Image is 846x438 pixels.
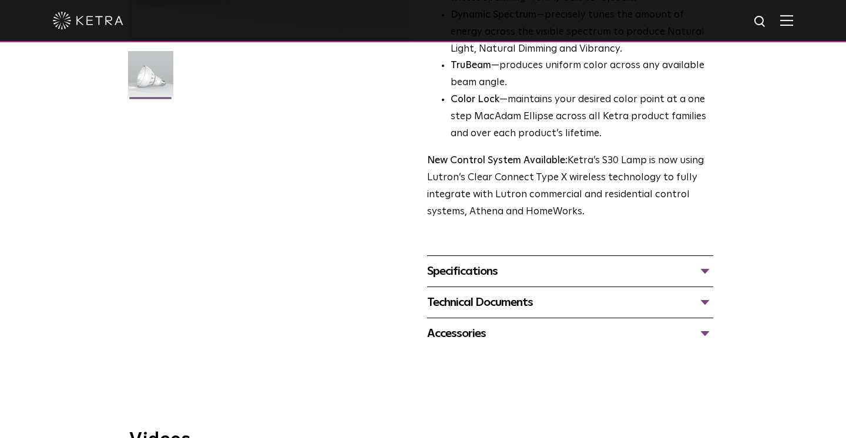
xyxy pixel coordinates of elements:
img: ketra-logo-2019-white [53,12,123,29]
img: search icon [753,15,768,29]
li: —maintains your desired color point at a one step MacAdam Ellipse across all Ketra product famili... [451,92,713,143]
div: Technical Documents [427,293,713,312]
strong: New Control System Available: [427,156,568,166]
img: Hamburger%20Nav.svg [780,15,793,26]
img: S30-Lamp-Edison-2021-Web-Square [128,51,173,105]
div: Accessories [427,324,713,343]
strong: Color Lock [451,95,499,105]
p: Ketra’s S30 Lamp is now using Lutron’s Clear Connect Type X wireless technology to fully integrat... [427,153,713,221]
li: —produces uniform color across any available beam angle. [451,58,713,92]
div: Specifications [427,262,713,281]
strong: TruBeam [451,60,491,70]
